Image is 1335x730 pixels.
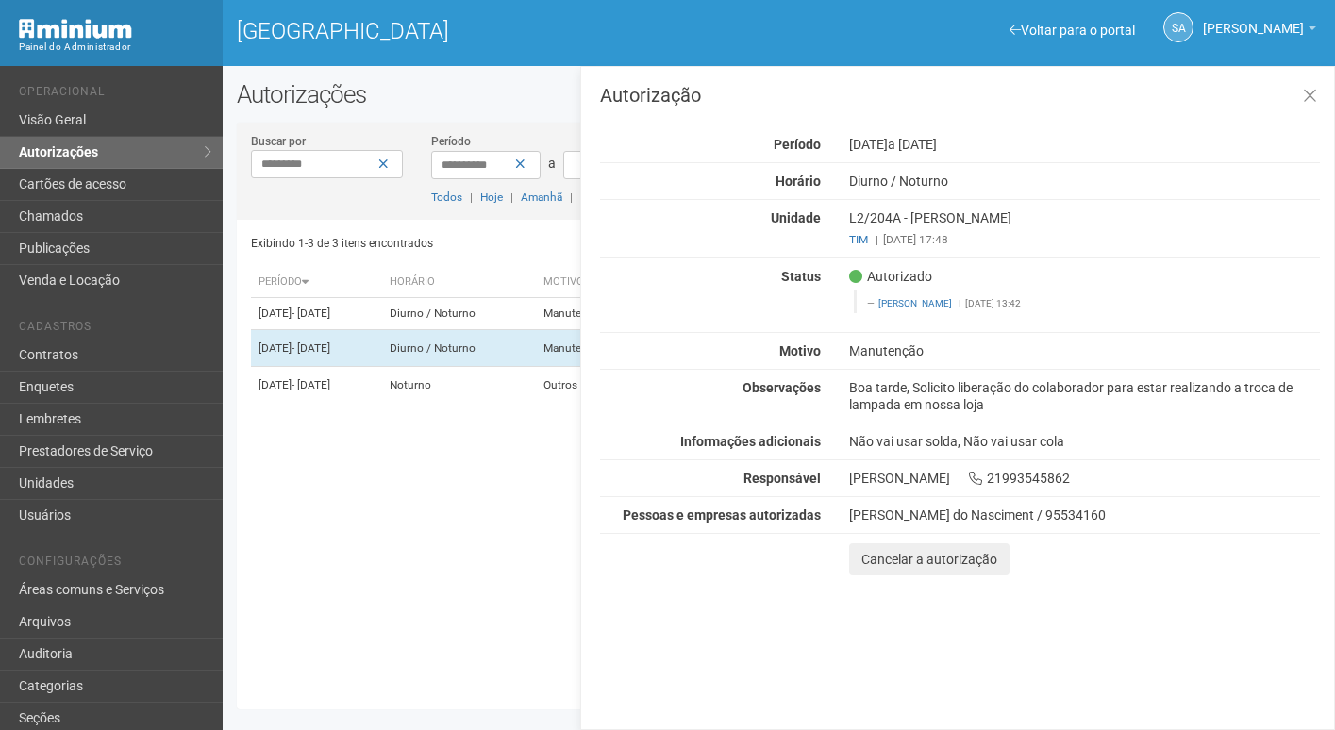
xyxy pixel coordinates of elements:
td: Manutenção [536,330,653,367]
strong: Horário [776,174,821,189]
td: Noturno [382,367,535,404]
td: [DATE] [251,367,383,404]
strong: Unidade [771,210,821,225]
a: SA [1163,12,1193,42]
th: Motivo [536,267,653,298]
a: Voltar para o portal [1010,23,1135,38]
footer: [DATE] 13:42 [867,297,1310,310]
strong: Observações [743,380,821,395]
h1: [GEOGRAPHIC_DATA] [237,19,765,43]
div: Não vai usar solda, Não vai usar cola [835,433,1334,450]
strong: Status [781,269,821,284]
button: Cancelar a autorização [849,543,1010,575]
label: Período [431,133,471,150]
div: [DATE] 17:48 [849,231,1320,248]
span: a [DATE] [888,137,937,152]
strong: Responsável [743,471,821,486]
h3: Autorização [600,86,1320,105]
li: Cadastros [19,320,209,340]
div: [PERSON_NAME] 21993545862 [835,470,1334,487]
th: Horário [382,267,535,298]
a: Hoje [480,191,503,204]
a: Amanhã [521,191,562,204]
div: Exibindo 1-3 de 3 itens encontrados [251,229,773,257]
td: Diurno / Noturno [382,330,535,367]
strong: Pessoas e empresas autorizadas [623,507,821,523]
span: - [DATE] [292,341,330,355]
span: | [570,191,573,204]
div: Boa tarde, Solicito liberação do colaborador para estar realizando a troca de lampada em nossa loja [835,379,1334,413]
div: [DATE] [835,136,1334,153]
span: | [470,191,473,204]
strong: Motivo [779,343,821,358]
div: Manutenção [835,342,1334,359]
span: | [510,191,513,204]
td: [DATE] [251,330,383,367]
td: Diurno / Noturno [382,298,535,330]
strong: Período [774,137,821,152]
a: [PERSON_NAME] [878,298,952,308]
a: [PERSON_NAME] [1203,24,1316,39]
div: Diurno / Noturno [835,173,1334,190]
div: L2/204A - [PERSON_NAME] [835,209,1334,248]
td: Outros [536,367,653,404]
span: | [876,233,878,246]
li: Configurações [19,555,209,574]
a: TIM [849,233,868,246]
label: Buscar por [251,133,306,150]
th: Período [251,267,383,298]
strong: Informações adicionais [680,434,821,449]
span: - [DATE] [292,307,330,320]
img: Minium [19,19,132,39]
span: | [959,298,960,308]
div: Painel do Administrador [19,39,209,56]
div: [PERSON_NAME] do Nasciment / 95534160 [849,506,1320,523]
span: - [DATE] [292,378,330,391]
a: Todos [431,191,462,204]
td: Manutenção [536,298,653,330]
h2: Autorizações [237,80,1321,108]
td: [DATE] [251,298,383,330]
li: Operacional [19,85,209,105]
span: Silvio Anjos [1203,3,1304,36]
span: Autorizado [849,268,932,285]
span: a [548,156,556,171]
